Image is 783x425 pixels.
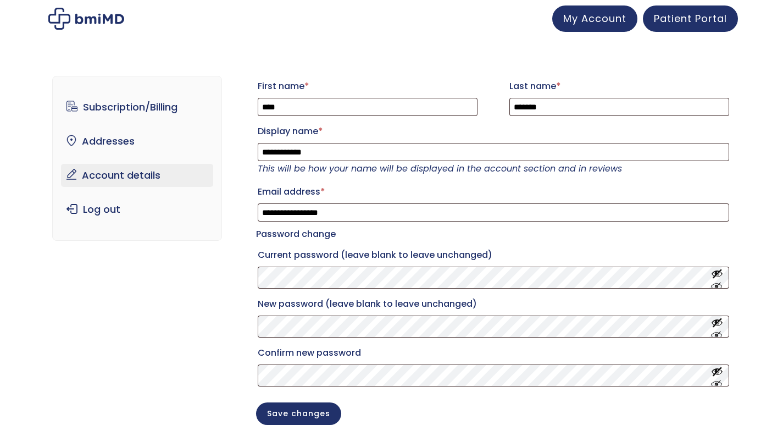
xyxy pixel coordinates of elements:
[61,198,213,221] a: Log out
[52,76,222,241] nav: Account pages
[256,402,341,425] button: Save changes
[258,123,729,140] label: Display name
[258,295,729,313] label: New password (leave blank to leave unchanged)
[258,162,622,175] em: This will be how your name will be displayed in the account section and in reviews
[711,366,723,386] button: Show password
[258,246,729,264] label: Current password (leave blank to leave unchanged)
[552,5,637,32] a: My Account
[61,130,213,153] a: Addresses
[258,183,729,201] label: Email address
[48,8,124,30] img: My account
[643,5,738,32] a: Patient Portal
[654,12,727,25] span: Patient Portal
[61,164,213,187] a: Account details
[509,78,729,95] label: Last name
[711,268,723,288] button: Show password
[61,96,213,119] a: Subscription/Billing
[711,317,723,337] button: Show password
[258,78,477,95] label: First name
[258,344,729,362] label: Confirm new password
[256,227,336,242] legend: Password change
[563,12,626,25] span: My Account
